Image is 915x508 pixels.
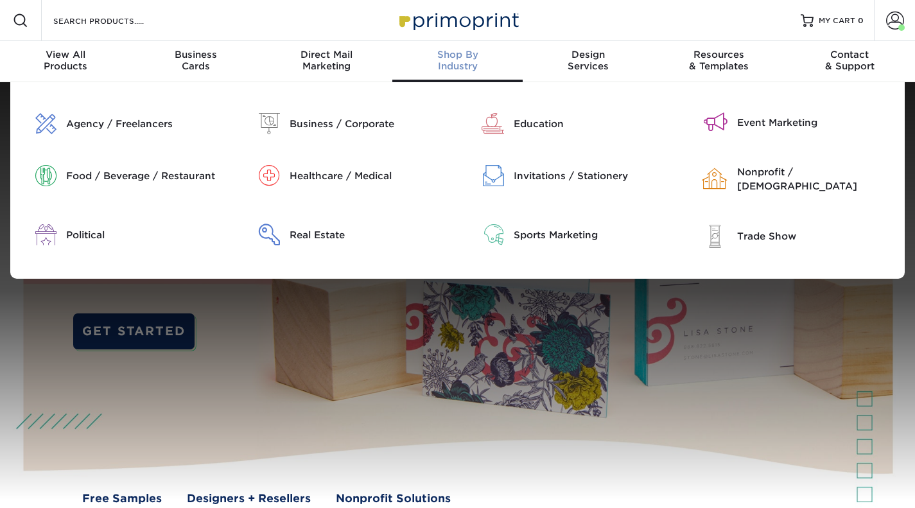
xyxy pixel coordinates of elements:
[691,224,895,248] a: Trade Show
[290,228,448,242] div: Real Estate
[819,15,855,26] span: MY CART
[20,165,224,186] a: Food / Beverage / Restaurant
[514,117,672,131] div: Education
[523,49,654,60] span: Design
[131,41,262,82] a: BusinessCards
[131,49,262,72] div: Cards
[52,13,177,28] input: SEARCH PRODUCTS.....
[784,49,915,72] div: & Support
[392,41,523,82] a: Shop ByIndustry
[243,165,448,186] a: Healthcare / Medical
[243,113,448,134] a: Business / Corporate
[523,49,654,72] div: Services
[66,117,224,131] div: Agency / Freelancers
[514,228,672,242] div: Sports Marketing
[66,169,224,183] div: Food / Beverage / Restaurant
[523,41,654,82] a: DesignServices
[467,165,672,186] a: Invitations / Stationery
[243,224,448,245] a: Real Estate
[261,49,392,72] div: Marketing
[467,113,672,134] a: Education
[467,224,672,245] a: Sports Marketing
[784,49,915,60] span: Contact
[66,228,224,242] div: Political
[131,49,262,60] span: Business
[261,49,392,60] span: Direct Mail
[290,117,448,131] div: Business / Corporate
[737,229,895,243] div: Trade Show
[20,113,224,134] a: Agency / Freelancers
[737,116,895,130] div: Event Marketing
[691,165,895,193] a: Nonprofit / [DEMOGRAPHIC_DATA]
[691,113,895,132] a: Event Marketing
[737,165,895,193] div: Nonprofit / [DEMOGRAPHIC_DATA]
[654,49,785,60] span: Resources
[654,41,785,82] a: Resources& Templates
[394,6,522,34] img: Primoprint
[784,41,915,82] a: Contact& Support
[261,41,392,82] a: Direct MailMarketing
[654,49,785,72] div: & Templates
[290,169,448,183] div: Healthcare / Medical
[392,49,523,60] span: Shop By
[514,169,672,183] div: Invitations / Stationery
[392,49,523,72] div: Industry
[858,16,864,25] span: 0
[20,224,224,245] a: Political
